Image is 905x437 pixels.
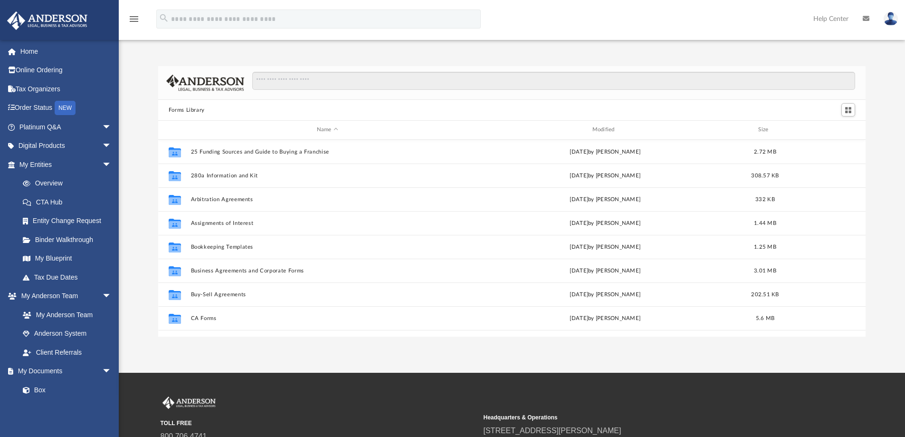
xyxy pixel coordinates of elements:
[191,291,464,298] button: Buy-Sell Agreements
[128,13,140,25] i: menu
[102,362,121,381] span: arrow_drop_down
[7,61,126,80] a: Online Ordering
[754,220,776,225] span: 1.44 MB
[191,220,464,226] button: Assignments of Interest
[755,196,775,202] span: 332 KB
[13,230,126,249] a: Binder Walkthrough
[161,397,218,409] img: Anderson Advisors Platinum Portal
[7,42,126,61] a: Home
[13,193,126,212] a: CTA Hub
[7,117,126,136] a: Platinum Q&Aarrow_drop_down
[191,149,464,155] button: 25 Funding Sources and Guide to Buying a Franchise
[468,171,742,180] div: [DATE] by [PERSON_NAME]
[162,126,186,134] div: id
[754,149,776,154] span: 2.72 MB
[468,219,742,227] div: [DATE] by [PERSON_NAME]
[128,18,140,25] a: menu
[468,126,742,134] div: Modified
[13,212,126,231] a: Entity Change Request
[102,155,121,175] span: arrow_drop_down
[468,147,742,156] div: [DATE] by [PERSON_NAME]
[755,315,774,320] span: 5.6 MB
[169,106,205,115] button: Forms Library
[159,13,169,23] i: search
[7,362,121,381] a: My Documentsarrow_drop_down
[7,155,126,174] a: My Entitiesarrow_drop_down
[161,419,477,427] small: TOLL FREE
[191,173,464,179] button: 280a Information and Kit
[13,399,121,418] a: Meeting Minutes
[788,126,855,134] div: id
[13,343,121,362] a: Client Referrals
[7,98,126,118] a: Order StatusNEW
[468,266,742,275] div: [DATE] by [PERSON_NAME]
[13,324,121,343] a: Anderson System
[102,136,121,156] span: arrow_drop_down
[468,243,742,251] div: [DATE] by [PERSON_NAME]
[191,268,464,274] button: Business Agreements and Corporate Forms
[102,287,121,306] span: arrow_drop_down
[484,427,621,435] a: [STREET_ADDRESS][PERSON_NAME]
[13,380,116,399] a: Box
[13,249,121,268] a: My Blueprint
[4,11,90,30] img: Anderson Advisors Platinum Portal
[13,268,126,287] a: Tax Due Dates
[754,268,776,273] span: 3.01 MB
[191,196,464,203] button: Arbitration Agreements
[7,79,126,98] a: Tax Organizers
[841,103,856,117] button: Switch to Grid View
[13,174,126,193] a: Overview
[191,244,464,250] button: Bookkeeping Templates
[7,287,121,306] a: My Anderson Teamarrow_drop_down
[13,305,116,324] a: My Anderson Team
[751,291,779,297] span: 202.51 KB
[102,117,121,137] span: arrow_drop_down
[468,290,742,299] div: [DATE] by [PERSON_NAME]
[468,195,742,204] div: [DATE] by [PERSON_NAME]
[158,140,866,337] div: grid
[191,315,464,321] button: CA Forms
[7,136,126,155] a: Digital Productsarrow_drop_down
[190,126,464,134] div: Name
[746,126,784,134] div: Size
[252,72,855,90] input: Search files and folders
[884,12,898,26] img: User Pic
[754,244,776,249] span: 1.25 MB
[468,314,742,322] div: [DATE] by [PERSON_NAME]
[55,101,76,115] div: NEW
[751,173,779,178] span: 308.57 KB
[484,413,800,422] small: Headquarters & Operations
